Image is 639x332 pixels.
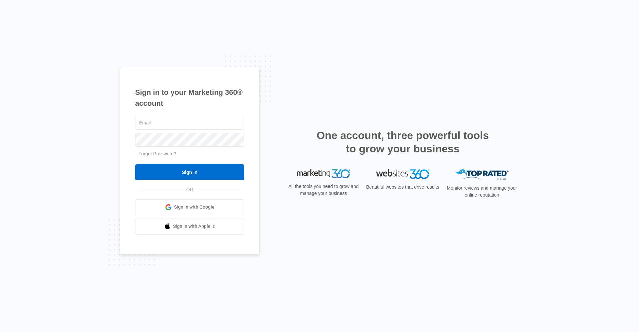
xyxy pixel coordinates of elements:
[135,164,244,180] input: Sign In
[135,116,244,130] input: Email
[138,151,176,156] a: Forgot Password?
[455,169,509,180] img: Top Rated Local
[286,183,361,197] p: All the tools you need to grow and manage your business
[173,223,216,230] span: Sign in with Apple Id
[135,199,244,215] a: Sign in with Google
[182,186,198,193] span: OR
[445,185,519,199] p: Monitor reviews and manage your online reputation
[135,219,244,235] a: Sign in with Apple Id
[174,204,215,211] span: Sign in with Google
[297,169,350,179] img: Marketing 360
[315,129,491,155] h2: One account, three powerful tools to grow your business
[376,169,429,179] img: Websites 360
[135,87,244,109] h1: Sign in to your Marketing 360® account
[365,184,440,191] p: Beautiful websites that drive results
